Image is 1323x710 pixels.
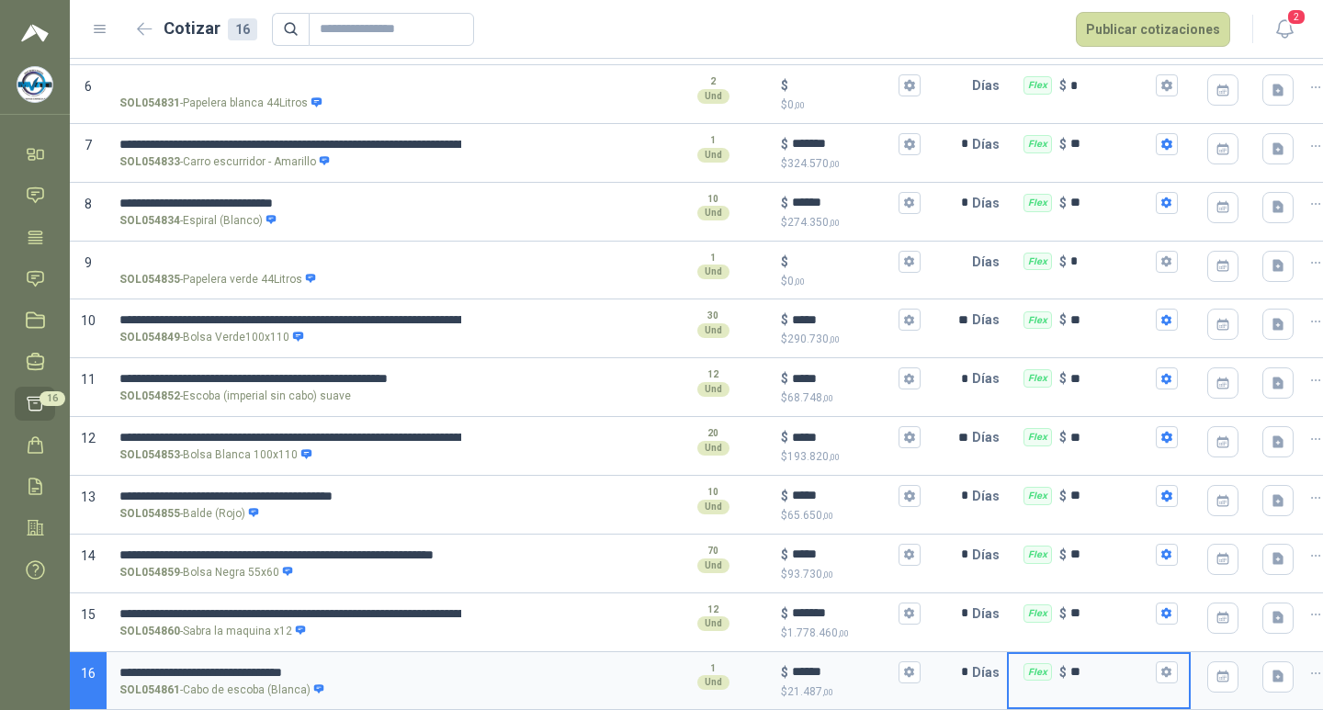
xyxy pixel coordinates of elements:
span: ,00 [829,452,840,462]
button: 2 [1268,13,1301,46]
span: ,00 [822,511,833,521]
span: 274.350 [787,216,840,229]
p: 30 [707,309,718,323]
img: Company Logo [17,67,52,102]
p: - Cabo de escoba (Blanca) [119,682,325,699]
span: 9 [85,255,92,270]
span: 68.748 [787,391,833,404]
p: $ [781,273,921,290]
span: 93.730 [787,568,833,580]
span: 0 [787,275,805,287]
button: Flex $ [1156,485,1178,507]
strong: SOL054849 [119,329,180,346]
input: $$93.730,00 [792,547,895,561]
p: Días [972,301,1007,338]
input: Flex $ [1070,196,1152,209]
button: Flex $ [1156,661,1178,683]
p: - Sabra la maquina x12 [119,623,307,640]
div: Flex [1023,369,1052,388]
input: $$193.820,00 [792,431,895,445]
p: Días [972,67,1007,104]
input: $$290.730,00 [792,313,895,327]
div: Flex [1023,663,1052,682]
span: 2 [1286,8,1306,26]
p: - Balde (Rojo) [119,505,260,523]
p: 12 [707,367,718,382]
input: $$1.778.460,00 [792,606,895,620]
p: $ [781,625,921,642]
p: 1 [710,251,716,265]
input: Flex $ [1070,547,1152,561]
span: ,00 [822,393,833,403]
p: Días [972,126,1007,163]
input: Flex $ [1070,606,1152,620]
div: Und [697,206,729,220]
div: Flex [1023,253,1052,271]
p: $ [781,389,921,407]
p: $ [781,448,921,466]
strong: SOL054860 [119,623,180,640]
p: 1 [710,661,716,676]
span: 6 [85,79,92,94]
span: ,00 [829,218,840,228]
strong: SOL054831 [119,95,180,112]
p: $ [781,310,788,330]
input: $$0,00 [792,254,895,268]
p: $ [781,603,788,624]
strong: SOL054853 [119,446,180,464]
div: Flex [1023,546,1052,564]
div: Flex [1023,194,1052,212]
button: $$290.730,00 [899,309,921,331]
input: $$0,00 [792,79,895,93]
button: Flex $ [1156,367,1178,389]
a: 16 [15,387,55,421]
input: SOL054859-Bolsa Negra 55x60 [119,548,461,562]
p: $ [1059,193,1067,213]
p: 1 [710,133,716,148]
p: 2 [710,74,716,89]
span: ,00 [794,100,805,110]
input: SOL054860-Sabra la maquina x12 [119,607,461,621]
p: $ [781,155,921,173]
p: $ [1059,486,1067,506]
img: Logo peakr [21,22,49,44]
span: 13 [81,490,96,504]
p: Días [972,185,1007,221]
input: SOL054835-Papelera verde 44Litros [119,255,461,269]
p: $ [781,486,788,506]
button: $$0,00 [899,251,921,273]
button: Flex $ [1156,603,1178,625]
input: Flex $ [1070,431,1152,445]
input: Flex $ [1070,79,1152,93]
p: $ [781,75,788,96]
p: - Bolsa Blanca 100x110 [119,446,312,464]
input: SOL054852-Escoba (imperial sin cabo) suave [119,372,461,386]
div: Flex [1023,76,1052,95]
p: Días [972,478,1007,514]
button: Publicar cotizaciones [1076,12,1230,47]
span: 14 [81,548,96,563]
p: 10 [707,192,718,207]
button: $$68.748,00 [899,367,921,389]
input: Flex $ [1070,254,1152,268]
p: $ [1059,427,1067,447]
p: $ [1059,368,1067,389]
input: $$21.487,00 [792,665,895,679]
input: SOL054834-Espiral (Blanco) [119,197,461,210]
p: 12 [707,603,718,617]
input: Flex $ [1070,313,1152,327]
strong: SOL054859 [119,564,180,581]
input: $$274.350,00 [792,196,895,209]
input: SOL054849-Bolsa Verde100x110 [119,313,461,327]
span: 11 [81,372,96,387]
input: Flex $ [1070,372,1152,386]
strong: SOL054852 [119,388,180,405]
button: Flex $ [1156,251,1178,273]
p: Días [972,360,1007,397]
p: - Bolsa Negra 55x60 [119,564,294,581]
p: $ [781,683,921,701]
div: Und [697,265,729,279]
p: $ [781,566,921,583]
span: ,00 [794,276,805,287]
div: Und [697,323,729,338]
